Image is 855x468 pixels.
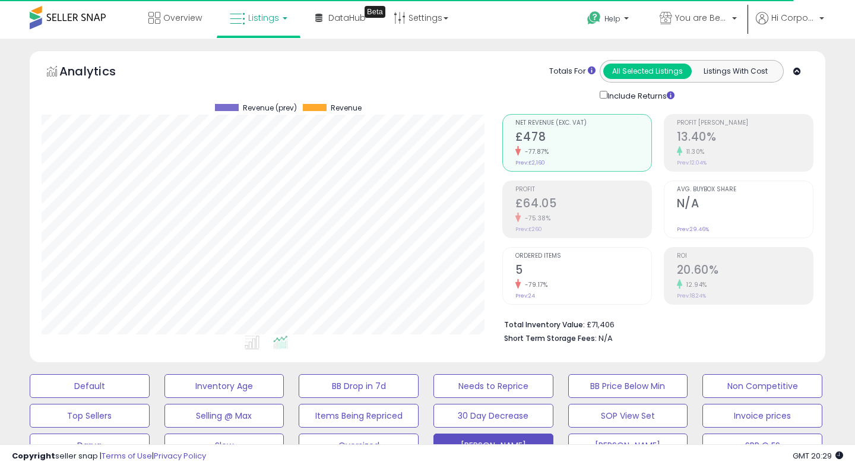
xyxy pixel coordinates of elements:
[702,434,822,457] button: SPP Q ES
[30,404,150,428] button: Top Sellers
[164,374,284,398] button: Inventory Age
[515,197,651,213] h2: £64.05
[598,333,613,344] span: N/A
[515,292,535,299] small: Prev: 24
[677,197,813,213] h2: N/A
[504,333,597,343] b: Short Term Storage Fees:
[702,374,822,398] button: Non Competitive
[549,66,596,77] div: Totals For
[587,11,601,26] i: Get Help
[702,404,822,428] button: Invoice prices
[521,214,551,223] small: -75.38%
[521,280,548,289] small: -79.17%
[682,280,707,289] small: 12.94%
[328,12,366,24] span: DataHub
[515,159,545,166] small: Prev: £2,160
[164,434,284,457] button: Slow
[12,450,55,461] strong: Copyright
[299,434,419,457] button: Oversized
[568,374,688,398] button: BB Price Below Min
[677,186,813,193] span: Avg. Buybox Share
[515,186,651,193] span: Profit
[433,434,553,457] button: [PERSON_NAME]
[603,64,692,79] button: All Selected Listings
[771,12,816,24] span: Hi Corporate
[515,130,651,146] h2: £478
[604,14,620,24] span: Help
[675,12,729,24] span: You are Beautiful ([GEOGRAPHIC_DATA])
[299,404,419,428] button: Items Being Repriced
[433,374,553,398] button: Needs to Reprice
[12,451,206,462] div: seller snap | |
[504,317,805,331] li: £71,406
[677,226,709,233] small: Prev: 29.46%
[515,226,542,233] small: Prev: £260
[154,450,206,461] a: Privacy Policy
[677,253,813,260] span: ROI
[515,263,651,279] h2: 5
[793,450,843,461] span: 2025-10-11 20:29 GMT
[331,104,362,112] span: Revenue
[59,63,139,83] h5: Analytics
[515,253,651,260] span: Ordered Items
[164,404,284,428] button: Selling @ Max
[243,104,297,112] span: Revenue (prev)
[756,12,824,39] a: Hi Corporate
[682,147,705,156] small: 11.30%
[515,120,651,127] span: Net Revenue (Exc. VAT)
[568,434,688,457] button: [PERSON_NAME]
[568,404,688,428] button: SOP View Set
[365,6,385,18] div: Tooltip anchor
[591,88,689,102] div: Include Returns
[504,320,585,330] b: Total Inventory Value:
[163,12,202,24] span: Overview
[248,12,279,24] span: Listings
[30,374,150,398] button: Default
[102,450,152,461] a: Terms of Use
[30,434,150,457] button: Darya
[578,2,641,39] a: Help
[677,120,813,127] span: Profit [PERSON_NAME]
[677,130,813,146] h2: 13.40%
[521,147,549,156] small: -77.87%
[677,159,707,166] small: Prev: 12.04%
[299,374,419,398] button: BB Drop in 7d
[433,404,553,428] button: 30 Day Decrease
[691,64,780,79] button: Listings With Cost
[677,292,706,299] small: Prev: 18.24%
[677,263,813,279] h2: 20.60%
